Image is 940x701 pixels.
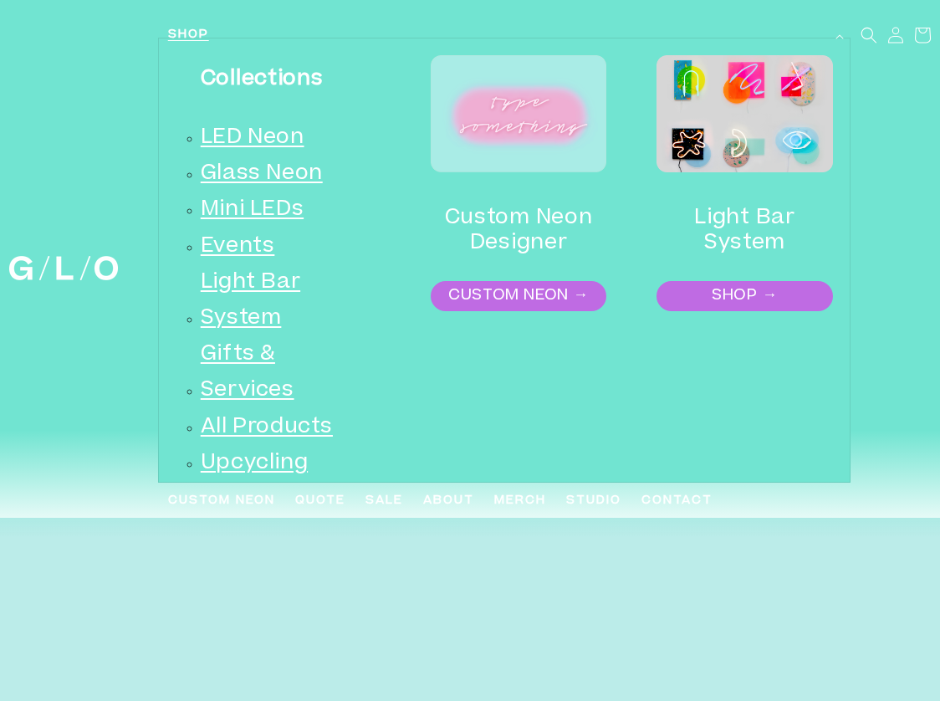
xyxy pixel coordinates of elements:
[658,283,830,310] a: SHOP →
[3,250,125,287] a: GLO Studio
[158,17,851,54] summary: Shop
[201,192,304,228] a: Mini LEDs
[158,483,285,520] a: Custom Neon
[494,493,546,510] span: Merch
[432,283,605,310] a: CUSTOM NEON →
[566,493,621,510] span: Studio
[168,27,209,44] span: Shop
[631,483,723,520] a: Contact
[201,156,323,192] a: Glass Neon
[851,17,887,54] summary: Search
[201,410,333,446] a: All Products
[641,493,713,510] span: Contact
[168,493,275,510] span: Custom Neon
[9,256,118,280] img: GLO Studio
[365,493,403,510] span: SALE
[355,483,413,520] a: SALE
[295,493,345,510] span: Quote
[201,120,304,156] a: LED Neon
[201,337,372,409] a: Gifts & Services
[484,483,556,520] a: Merch
[431,197,606,264] h2: Custom Neon Designer
[656,197,832,264] h2: Light Bar System
[556,483,631,520] a: Studio
[201,59,372,100] h3: Collections
[285,483,355,520] a: Quote
[413,483,484,520] a: About
[201,265,372,337] a: Light Bar System
[423,493,474,510] span: About
[656,55,832,172] img: Image 2
[201,229,275,265] a: Events
[201,446,308,482] a: Upcycling
[431,55,606,172] img: Image 1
